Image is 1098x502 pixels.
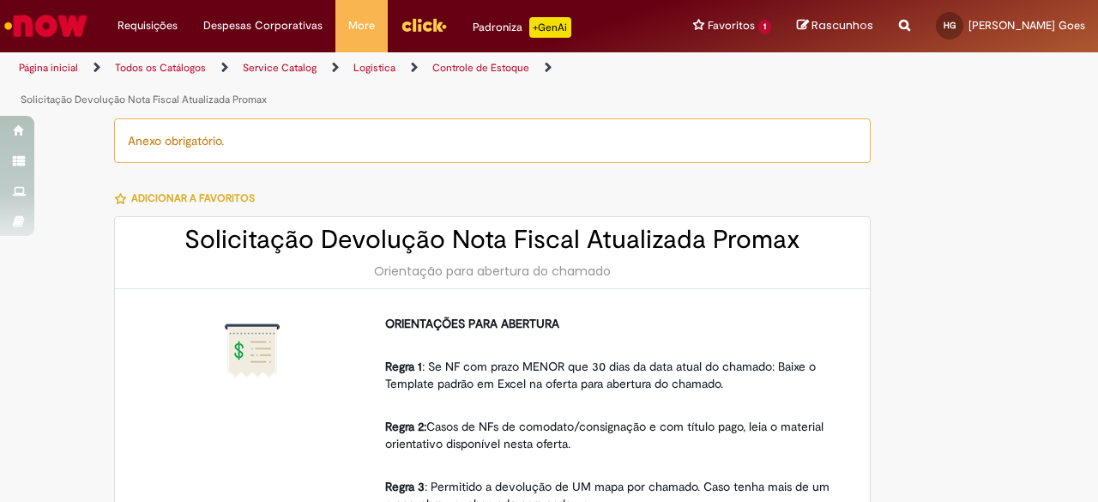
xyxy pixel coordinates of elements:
span: Favoritos [708,17,755,34]
span: [PERSON_NAME] Goes [968,18,1085,33]
button: Adicionar a Favoritos [114,180,264,216]
span: Despesas Corporativas [203,17,323,34]
strong: Regra 1 [385,359,422,374]
p: : Se NF com prazo MENOR que 30 dias da data atual do chamado: Baixe o Template padrão em Excel na... [385,341,840,392]
strong: Regra 2: [385,419,426,434]
span: HG [944,20,956,31]
img: click_logo_yellow_360x200.png [401,12,447,38]
strong: ORIENTAÇÕES PARA ABERTURA [385,316,559,331]
a: Rascunhos [797,18,873,34]
div: Anexo obrigatório. [114,118,871,163]
a: Todos os Catálogos [115,61,206,75]
span: Adicionar a Favoritos [131,191,255,205]
strong: Regra 3 [385,479,425,494]
a: Logistica [353,61,395,75]
a: Solicitação Devolução Nota Fiscal Atualizada Promax [21,93,267,106]
a: Página inicial [19,61,78,75]
span: Requisições [118,17,178,34]
span: Rascunhos [811,17,873,33]
div: Padroniza [473,17,571,38]
span: 1 [758,20,771,34]
p: Casos de NFs de comodato/consignação e com título pago, leia o material orientativo disponível ne... [385,401,840,452]
div: Orientação para abertura do chamado [132,263,853,280]
img: ServiceNow [2,9,90,43]
ul: Trilhas de página [13,52,719,116]
h2: Solicitação Devolução Nota Fiscal Atualizada Promax [132,226,853,254]
img: Solicitação Devolução Nota Fiscal Atualizada Promax [225,324,280,378]
span: More [348,17,375,34]
a: Service Catalog [243,61,317,75]
p: +GenAi [529,17,571,38]
a: Controle de Estoque [432,61,529,75]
